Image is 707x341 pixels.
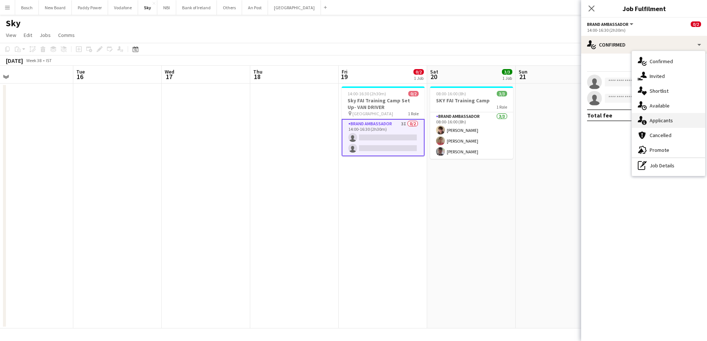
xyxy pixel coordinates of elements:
[496,104,507,110] span: 1 Role
[342,119,425,156] app-card-role: Brand Ambassador3I0/214:00-16:30 (2h30m)
[268,0,321,15] button: [GEOGRAPHIC_DATA]
[632,54,705,69] div: Confirmed
[40,32,51,38] span: Jobs
[6,57,23,64] div: [DATE]
[342,68,348,75] span: Fri
[430,68,438,75] span: Sat
[632,113,705,128] div: Applicants
[46,58,52,63] div: IST
[691,21,701,27] span: 0/2
[342,86,425,156] app-job-card: 14:00-16:30 (2h30m)0/2Sky FAI Training Camp Set Up- VAN DRIVER [GEOGRAPHIC_DATA]1 RoleBrand Ambas...
[76,68,85,75] span: Tue
[632,98,705,113] div: Available
[165,68,174,75] span: Wed
[348,91,386,96] span: 14:00-16:30 (2h30m)
[37,30,54,40] a: Jobs
[253,68,262,75] span: Thu
[75,72,85,81] span: 16
[21,30,35,40] a: Edit
[352,111,393,116] span: [GEOGRAPHIC_DATA]
[341,72,348,81] span: 19
[632,128,705,143] div: Cancelled
[581,4,707,13] h3: Job Fulfilment
[632,83,705,98] div: Shortlist
[429,72,438,81] span: 20
[242,0,268,15] button: An Post
[632,143,705,157] div: Promote
[413,69,424,75] span: 0/2
[502,75,512,81] div: 1 Job
[430,112,513,159] app-card-role: Brand Ambassador3/308:00-16:00 (8h)[PERSON_NAME][PERSON_NAME][PERSON_NAME]
[58,32,75,38] span: Comms
[176,0,217,15] button: Bank of Ireland
[519,68,527,75] span: Sun
[517,72,527,81] span: 21
[497,91,507,96] span: 3/3
[108,0,138,15] button: Vodafone
[414,75,423,81] div: 1 Job
[55,30,78,40] a: Comms
[24,58,43,63] span: Week 38
[408,111,419,116] span: 1 Role
[39,0,72,15] button: New Board
[217,0,242,15] button: Others
[342,97,425,110] h3: Sky FAI Training Camp Set Up- VAN DRIVER
[436,91,466,96] span: 08:00-16:00 (8h)
[252,72,262,81] span: 18
[15,0,39,15] button: Bosch
[164,72,174,81] span: 17
[138,0,157,15] button: Sky
[430,86,513,159] app-job-card: 08:00-16:00 (8h)3/3SKY FAI Training Camp1 RoleBrand Ambassador3/308:00-16:00 (8h)[PERSON_NAME][PE...
[581,36,707,54] div: Confirmed
[632,69,705,83] div: Invited
[430,97,513,104] h3: SKY FAI Training Camp
[587,21,629,27] span: Brand Ambassador
[502,69,512,75] span: 3/3
[587,112,612,119] div: Total fee
[587,21,634,27] button: Brand Ambassador
[6,18,21,29] h1: Sky
[72,0,108,15] button: Paddy Power
[632,158,705,173] div: Job Details
[587,27,701,33] div: 14:00-16:30 (2h30m)
[3,30,19,40] a: View
[157,0,176,15] button: NBI
[6,32,16,38] span: View
[408,91,419,96] span: 0/2
[24,32,32,38] span: Edit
